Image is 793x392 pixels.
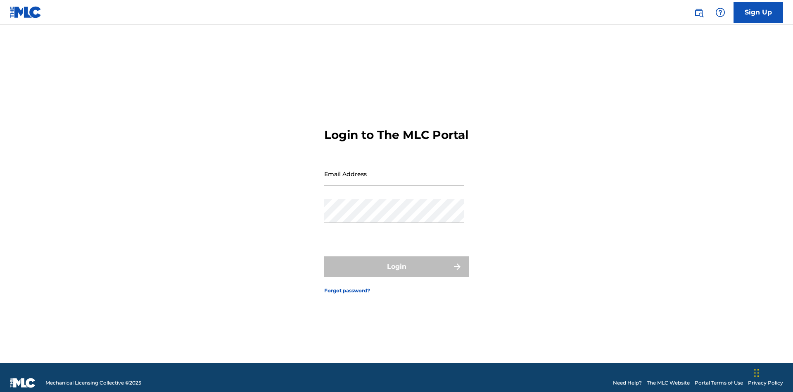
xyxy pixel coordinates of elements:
img: help [715,7,725,17]
iframe: Chat Widget [752,352,793,392]
span: Mechanical Licensing Collective © 2025 [45,379,141,387]
a: Sign Up [734,2,783,23]
a: The MLC Website [647,379,690,387]
a: Public Search [691,4,707,21]
img: logo [10,378,36,388]
img: MLC Logo [10,6,42,18]
div: Help [712,4,729,21]
a: Need Help? [613,379,642,387]
h3: Login to The MLC Portal [324,128,468,142]
img: search [694,7,704,17]
a: Privacy Policy [748,379,783,387]
a: Portal Terms of Use [695,379,743,387]
div: Drag [754,361,759,385]
a: Forgot password? [324,287,370,294]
